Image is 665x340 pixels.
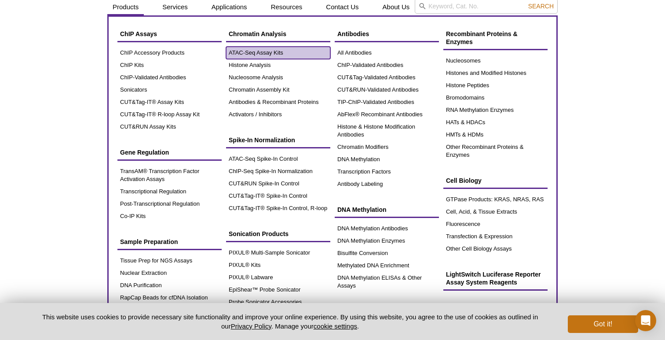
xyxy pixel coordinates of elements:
a: HATs & HDACs [443,116,548,129]
span: Recombinant Proteins & Enzymes [446,30,518,45]
a: Antibodies [335,26,439,42]
a: PIXUL® Kits [226,259,330,271]
div: Open Intercom Messenger [635,310,656,331]
a: Cell Biology [443,172,548,189]
a: Sonicators [117,84,222,96]
a: Sonication Products [226,225,330,242]
a: Spike-In Normalization [226,132,330,148]
a: Recombinant Proteins & Enzymes [443,26,548,50]
span: Cell Biology [446,177,482,184]
a: EpiShear™ Probe Sonicator [226,284,330,296]
a: DNA Methylation Enzymes [335,235,439,247]
a: PIXUL® Labware [226,271,330,284]
button: Search [526,2,556,10]
span: Antibodies [337,30,369,37]
a: Histones and Modified Histones [443,67,548,79]
a: Bromodomains [443,92,548,104]
a: ChIP Kits [117,59,222,71]
a: DNA Methylation [335,201,439,218]
a: AbFlex® Recombinant Antibodies [335,108,439,121]
a: DNA Methylation ELISAs & Other Assays [335,272,439,292]
a: PIXUL® Multi-Sample Sonicator [226,247,330,259]
span: Gene Regulation [120,149,169,156]
button: Got it! [568,315,638,333]
a: CUT&RUN Spike-In Control [226,177,330,190]
a: CUT&RUN-Validated Antibodies [335,84,439,96]
a: Gene Regulation [117,144,222,161]
a: Chromatin Assembly Kit [226,84,330,96]
a: DNA Methylation Antibodies [335,222,439,235]
span: Spike-In Normalization [229,137,295,144]
a: Histone Analysis [226,59,330,71]
a: Probe Sonicator Accessories [226,296,330,308]
a: Transfection & Expression [443,230,548,243]
span: LightSwitch Luciferase Reporter Assay System Reagents [446,271,541,286]
a: Antibody Labeling [335,178,439,190]
button: cookie settings [314,322,357,330]
span: Search [528,3,554,10]
a: TIP-ChIP-Validated Antibodies [335,96,439,108]
a: Tissue Prep for NGS Assays [117,255,222,267]
span: DNA Methylation [337,206,386,213]
span: Sonication Products [229,230,289,237]
a: ChIP Assays [117,26,222,42]
p: This website uses cookies to provide necessary site functionality and improve your online experie... [27,312,553,331]
a: Nucleosomes [443,55,548,67]
a: Cell, Acid, & Tissue Extracts [443,206,548,218]
a: TransAM® Transcription Factor Activation Assays [117,165,222,185]
a: Fluorescence [443,218,548,230]
a: Transcriptional Regulation [117,185,222,198]
a: LightSwitch Luciferase Reporter Assay System Reagents [443,266,548,291]
a: Methylated DNA Enrichment [335,259,439,272]
a: ChIP-Validated Antibodies [117,71,222,84]
a: Transcription Factors [335,166,439,178]
a: Bisulfite Conversion [335,247,439,259]
a: Post-Transcriptional Regulation [117,198,222,210]
a: Chromatin Modifiers [335,141,439,153]
a: GTPase Products: KRAS, NRAS, RAS [443,193,548,206]
a: Nucleosome Analysis [226,71,330,84]
a: Chromatin Analysis [226,26,330,42]
a: CUT&Tag-IT® R-loop Assay Kit [117,108,222,121]
a: ChIP-Validated Antibodies [335,59,439,71]
a: RNA Methylation Enzymes [443,104,548,116]
a: Histone & Histone Modification Antibodies [335,121,439,141]
a: ChIP-Seq Spike-In Normalization [226,165,330,177]
a: Privacy Policy [231,322,271,330]
a: Other Cell Biology Assays [443,243,548,255]
span: Chromatin Analysis [229,30,286,37]
span: ChIP Assays [120,30,157,37]
a: DNA Methylation [335,153,439,166]
a: Nuclear Extraction [117,267,222,279]
span: Sample Preparation [120,238,178,245]
a: ATAC-Seq Assay Kits [226,47,330,59]
a: All Antibodies [335,47,439,59]
a: Histone Peptides [443,79,548,92]
a: CUT&RUN Assay Kits [117,121,222,133]
a: Activators / Inhibitors [226,108,330,121]
a: Other Recombinant Proteins & Enzymes [443,141,548,161]
a: CUT&Tag-IT® Spike-In Control [226,190,330,202]
a: Co-IP Kits [117,210,222,222]
a: Antibodies & Recombinant Proteins [226,96,330,108]
a: CUT&Tag-Validated Antibodies [335,71,439,84]
a: CUT&Tag-IT® Spike-In Control, R-loop [226,202,330,214]
a: HMTs & HDMs [443,129,548,141]
a: ChIP Accessory Products [117,47,222,59]
a: ATAC-Seq Spike-In Control [226,153,330,165]
a: DNA Purification [117,279,222,292]
a: RapCap Beads for cfDNA Isolation [117,292,222,304]
a: CUT&Tag-IT® Assay Kits [117,96,222,108]
a: Sample Preparation [117,233,222,250]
